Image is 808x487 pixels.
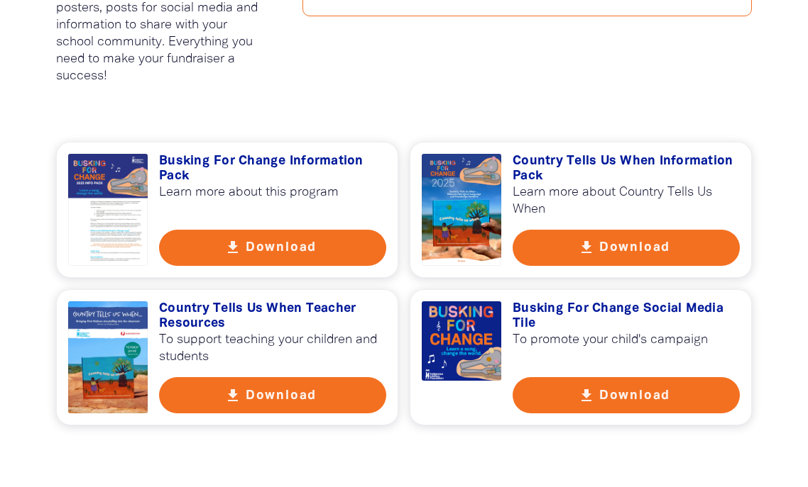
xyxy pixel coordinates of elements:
[578,387,595,404] i: get_app
[513,377,740,413] button: get_app Download
[159,154,386,184] h3: Busking For Change Information Pack
[578,239,595,256] i: get_app
[159,230,386,266] button: get_app Download
[224,239,241,256] i: get_app
[513,301,740,332] h3: Busking For Change Social Media Tile
[513,230,740,266] button: get_app Download
[159,377,386,413] button: get_app Download
[224,387,241,404] i: get_app
[513,154,740,184] h3: Country Tells Us When Information Pack
[159,301,386,332] h3: Country Tells Us When Teacher Resources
